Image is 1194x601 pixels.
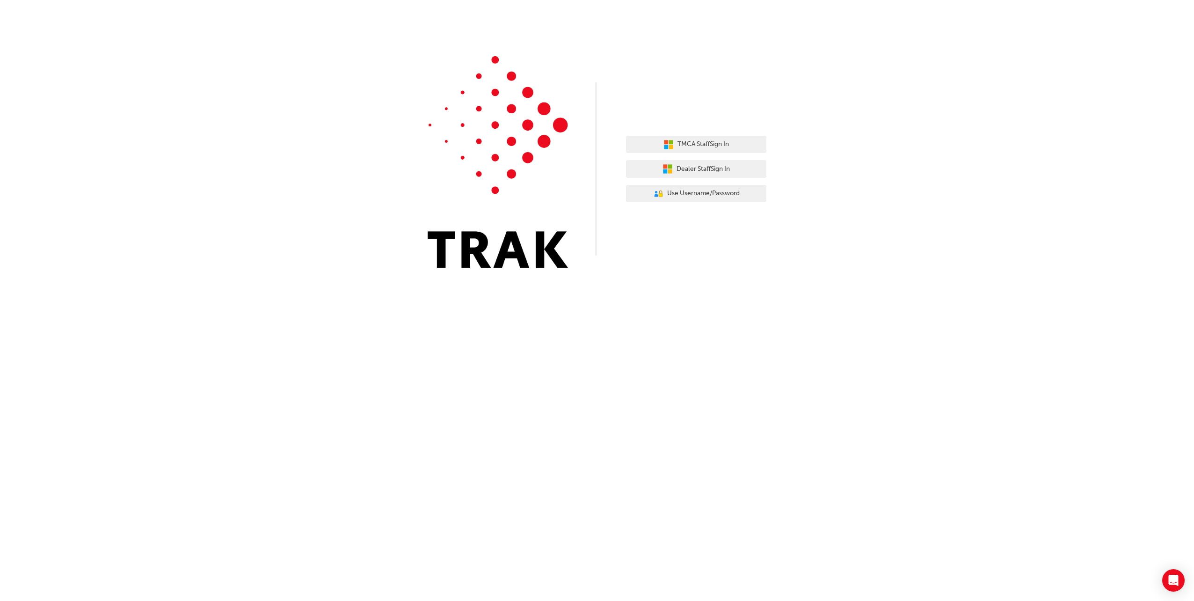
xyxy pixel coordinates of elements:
[677,164,730,175] span: Dealer Staff Sign In
[428,56,568,268] img: Trak
[667,188,740,199] span: Use Username/Password
[626,136,766,154] button: TMCA StaffSign In
[677,139,729,150] span: TMCA Staff Sign In
[626,160,766,178] button: Dealer StaffSign In
[626,185,766,203] button: Use Username/Password
[1162,569,1185,592] div: Open Intercom Messenger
